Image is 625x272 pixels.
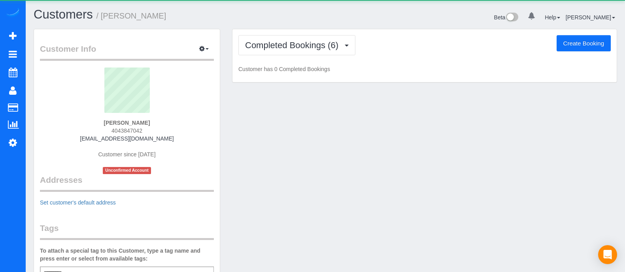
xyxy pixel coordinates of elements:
span: Completed Bookings (6) [245,40,342,50]
p: Customer has 0 Completed Bookings [238,65,611,73]
img: New interface [505,13,518,23]
a: Beta [494,14,519,21]
a: Customers [34,8,93,21]
a: Set customer's default address [40,199,116,206]
span: 4043847042 [111,128,142,134]
legend: Tags [40,222,214,240]
label: To attach a special tag to this Customer, type a tag name and press enter or select from availabl... [40,247,214,263]
legend: Customer Info [40,43,214,61]
a: [EMAIL_ADDRESS][DOMAIN_NAME] [80,135,174,142]
button: Create Booking [557,35,611,52]
span: Unconfirmed Account [103,167,151,174]
div: Open Intercom Messenger [598,245,617,264]
strong: [PERSON_NAME] [104,120,150,126]
span: Customer since [DATE] [98,151,155,158]
button: Completed Bookings (6) [238,35,355,55]
a: Help [545,14,560,21]
img: Automaid Logo [5,8,21,19]
a: [PERSON_NAME] [566,14,615,21]
small: / [PERSON_NAME] [96,11,166,20]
